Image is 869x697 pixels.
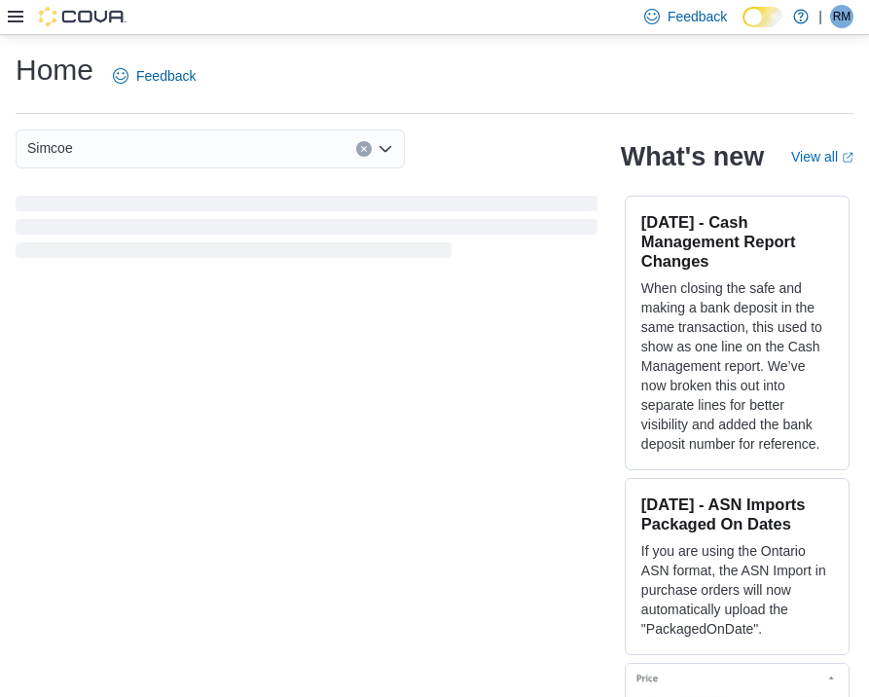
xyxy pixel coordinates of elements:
[641,495,833,533] h3: [DATE] - ASN Imports Packaged On Dates
[16,200,597,262] span: Loading
[136,66,196,86] span: Feedback
[356,141,372,157] button: Clear input
[818,5,822,28] p: |
[830,5,853,28] div: Ryan Morris
[742,27,743,28] span: Dark Mode
[641,278,833,454] p: When closing the safe and making a bank deposit in the same transaction, this used to show as one...
[641,212,833,271] h3: [DATE] - Cash Management Report Changes
[39,7,127,26] img: Cova
[378,141,393,157] button: Open list of options
[641,541,833,639] p: If you are using the Ontario ASN format, the ASN Import in purchase orders will now automatically...
[105,56,203,95] a: Feedback
[621,141,764,172] h2: What's new
[842,152,853,164] svg: External link
[27,136,73,160] span: Simcoe
[833,5,851,28] span: RM
[668,7,727,26] span: Feedback
[742,7,783,27] input: Dark Mode
[791,149,853,165] a: View allExternal link
[16,51,93,90] h1: Home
